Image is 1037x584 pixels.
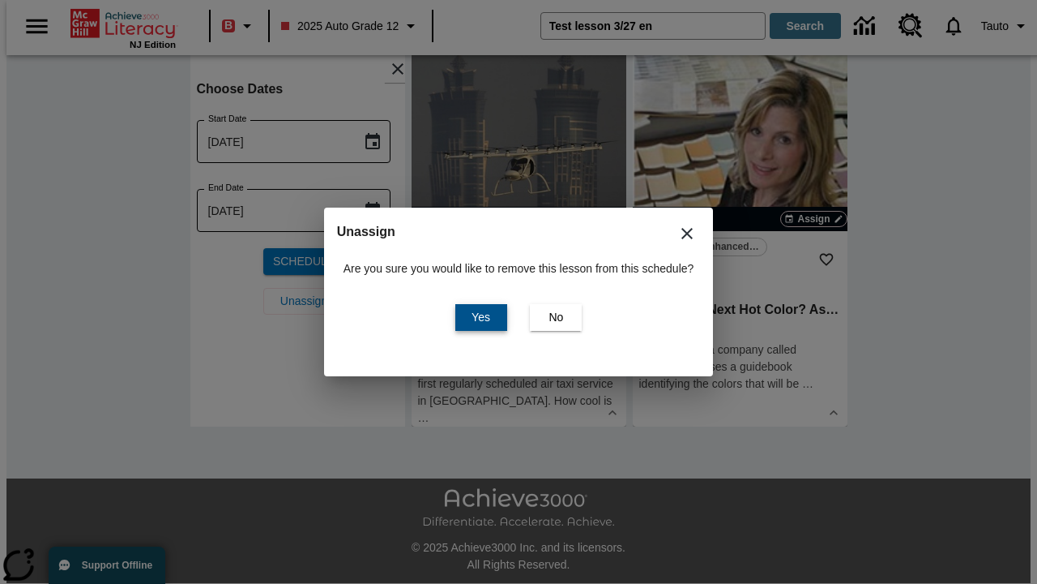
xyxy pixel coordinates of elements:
[472,309,490,326] span: Yes
[548,309,563,326] span: No
[530,304,582,331] button: No
[344,260,694,277] p: Are you sure you would like to remove this lesson from this schedule?
[337,221,701,243] h2: Unassign
[455,304,507,331] button: Yes
[668,214,706,253] button: Close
